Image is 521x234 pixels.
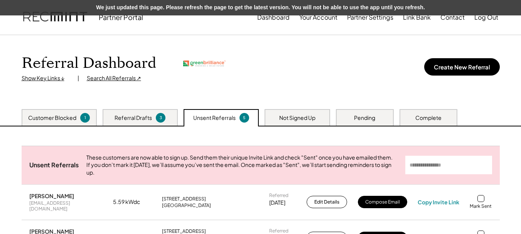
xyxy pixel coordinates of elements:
[358,196,407,208] button: Compose Email
[78,74,79,82] div: |
[157,115,164,121] div: 3
[193,114,236,122] div: Unsent Referrals
[87,74,141,82] div: Search All Referrals ↗
[29,192,74,199] div: [PERSON_NAME]
[470,203,492,209] div: Mark Sent
[269,228,288,234] div: Referred
[29,161,79,169] div: Unsent Referrals
[269,192,288,199] div: Referred
[22,54,156,72] h1: Referral Dashboard
[29,200,103,212] div: [EMAIL_ADDRESS][DOMAIN_NAME]
[162,196,206,202] div: [STREET_ADDRESS]
[81,115,89,121] div: 1
[347,10,393,25] button: Partner Settings
[279,114,315,122] div: Not Signed Up
[99,13,143,22] div: Partner Portal
[418,199,459,205] div: Copy Invite Link
[354,114,375,122] div: Pending
[113,198,152,206] div: 5.59 kWdc
[115,114,152,122] div: Referral Drafts
[257,10,290,25] button: Dashboard
[307,196,347,208] button: Edit Details
[162,202,211,209] div: [GEOGRAPHIC_DATA]
[23,4,87,30] img: recmint-logotype%403x.png
[415,114,442,122] div: Complete
[86,154,398,177] div: These customers are now able to sign up. Send them their unique Invite Link and check "Sent" once...
[440,10,465,25] button: Contact
[28,114,76,122] div: Customer Blocked
[299,10,337,25] button: Your Account
[424,58,500,76] button: Create New Referral
[269,199,285,207] div: [DATE]
[474,10,498,25] button: Log Out
[22,74,70,82] div: Show Key Links ↓
[183,61,226,66] img: greenbrilliance.png
[403,10,431,25] button: Link Bank
[241,115,248,121] div: 5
